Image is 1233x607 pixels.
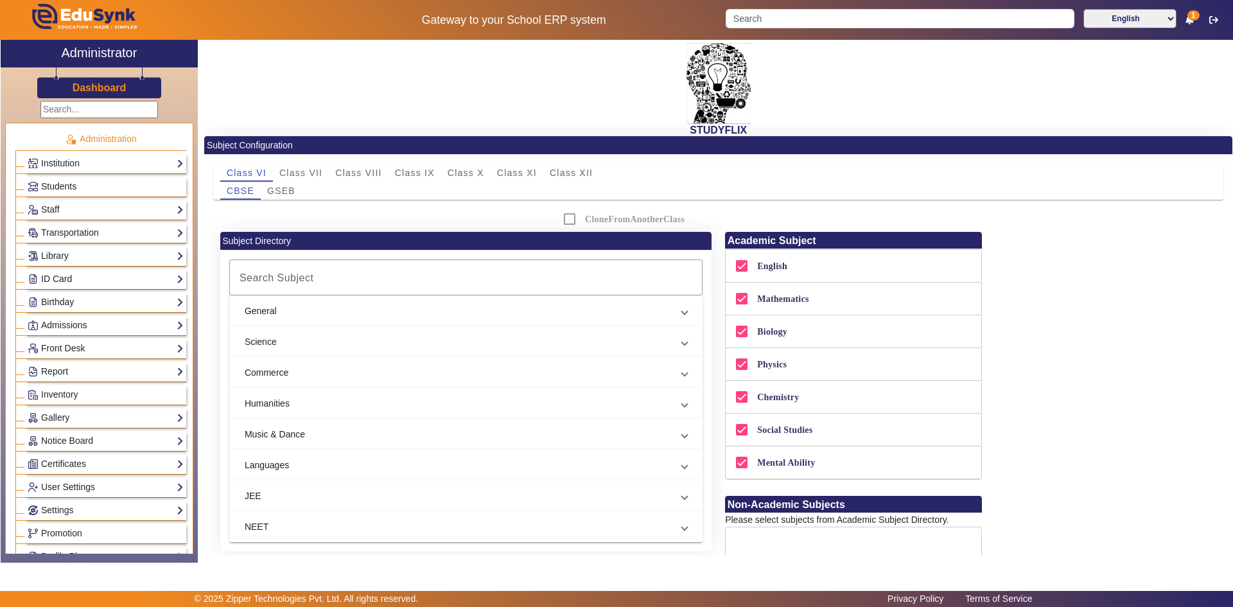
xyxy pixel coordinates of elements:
[1187,10,1200,21] span: 1
[245,335,672,349] mat-panel-title: Science
[245,520,672,534] mat-panel-title: NEET
[755,359,787,370] label: Physics
[204,124,1232,136] h2: STUDYFLIX
[755,261,787,272] label: English
[28,387,184,402] a: Inventory
[240,272,314,283] mat-label: Search Subject
[755,326,787,337] label: Biology
[229,511,703,542] mat-expansion-panel-header: NEET
[726,9,1074,28] input: Search
[41,528,82,538] span: Promotion
[245,397,672,410] mat-panel-title: Humanities
[41,389,78,400] span: Inventory
[335,168,381,177] span: Class VIII
[881,590,950,607] a: Privacy Policy
[28,526,184,541] a: Promotion
[28,182,38,191] img: Students.png
[245,459,672,472] mat-panel-title: Languages
[686,43,751,124] img: 2da83ddf-6089-4dce-a9e2-416746467bdd
[959,590,1038,607] a: Terms of Service
[229,480,703,511] mat-expansion-panel-header: JEE
[725,232,982,249] h6: Academic Subject
[755,457,815,468] label: Mental Ability
[72,81,127,94] a: Dashboard
[236,270,685,285] input: Search
[62,45,137,60] h2: Administrator
[725,513,982,527] div: Please select subjects from Academic Subject Directory.
[227,186,254,195] span: CBSE
[448,168,484,177] span: Class X
[220,232,712,251] div: Subject Directory
[73,82,127,94] h3: Dashboard
[755,392,799,403] label: Chemistry
[1,40,198,67] a: Administrator
[725,496,982,513] h6: Non-Academic Subjects
[395,168,435,177] span: Class IX
[245,366,672,380] mat-panel-title: Commerce
[267,186,295,195] span: GSEB
[550,168,593,177] span: Class XII
[229,357,703,388] mat-expansion-panel-header: Commerce
[229,419,703,450] mat-expansion-panel-header: Music & Dance
[65,134,76,145] img: Administration.png
[204,136,1232,155] div: Subject Configuration
[229,326,703,357] mat-expansion-panel-header: Science
[245,489,672,503] mat-panel-title: JEE
[497,168,537,177] span: Class XI
[229,388,703,419] mat-expansion-panel-header: Humanities
[15,132,186,146] p: Administration
[41,181,76,191] span: Students
[245,304,672,318] mat-panel-title: General
[40,101,158,118] input: Search...
[315,13,712,27] h5: Gateway to your School ERP system
[28,390,38,400] img: Inventory.png
[755,294,809,304] label: Mathematics
[245,428,672,441] mat-panel-title: Music & Dance
[227,168,267,177] span: Class VI
[195,592,419,606] p: © 2025 Zipper Technologies Pvt. Ltd. All rights reserved.
[279,168,322,177] span: Class VII
[229,295,703,326] mat-expansion-panel-header: General
[229,450,703,480] mat-expansion-panel-header: Languages
[28,179,184,194] a: Students
[755,425,812,435] label: Social Studies
[28,529,38,538] img: Branchoperations.png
